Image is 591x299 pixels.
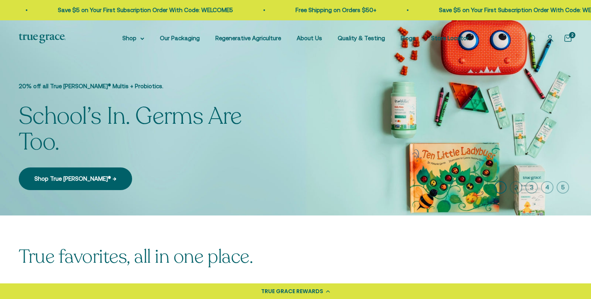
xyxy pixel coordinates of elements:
[401,35,415,41] a: Blogs
[338,35,385,41] a: Quality & Testing
[19,82,277,91] p: 20% off all True [PERSON_NAME]® Multis + Probiotics.
[415,5,590,15] p: Save $5 on Your First Subscription Order With Code: WELCOME5
[272,7,353,13] a: Free Shipping on Orders $50+
[431,35,469,41] a: Store Locator
[525,181,538,194] button: 3
[261,287,323,295] div: TRUE GRACE REWARDS
[160,35,200,41] a: Our Packaging
[34,5,209,15] p: Save $5 on Your First Subscription Order With Code: WELCOME5
[569,32,575,38] cart-count: 2
[557,181,569,194] button: 5
[494,181,507,194] button: 1
[122,34,144,43] summary: Shop
[19,244,253,269] split-lines: True favorites, all in one place.
[215,35,281,41] a: Regenerative Agriculture
[541,181,553,194] button: 4
[19,167,132,190] a: Shop True [PERSON_NAME]® →
[19,100,242,158] split-lines: School’s In. Germs Are Too.
[510,181,522,194] button: 2
[297,35,322,41] a: About Us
